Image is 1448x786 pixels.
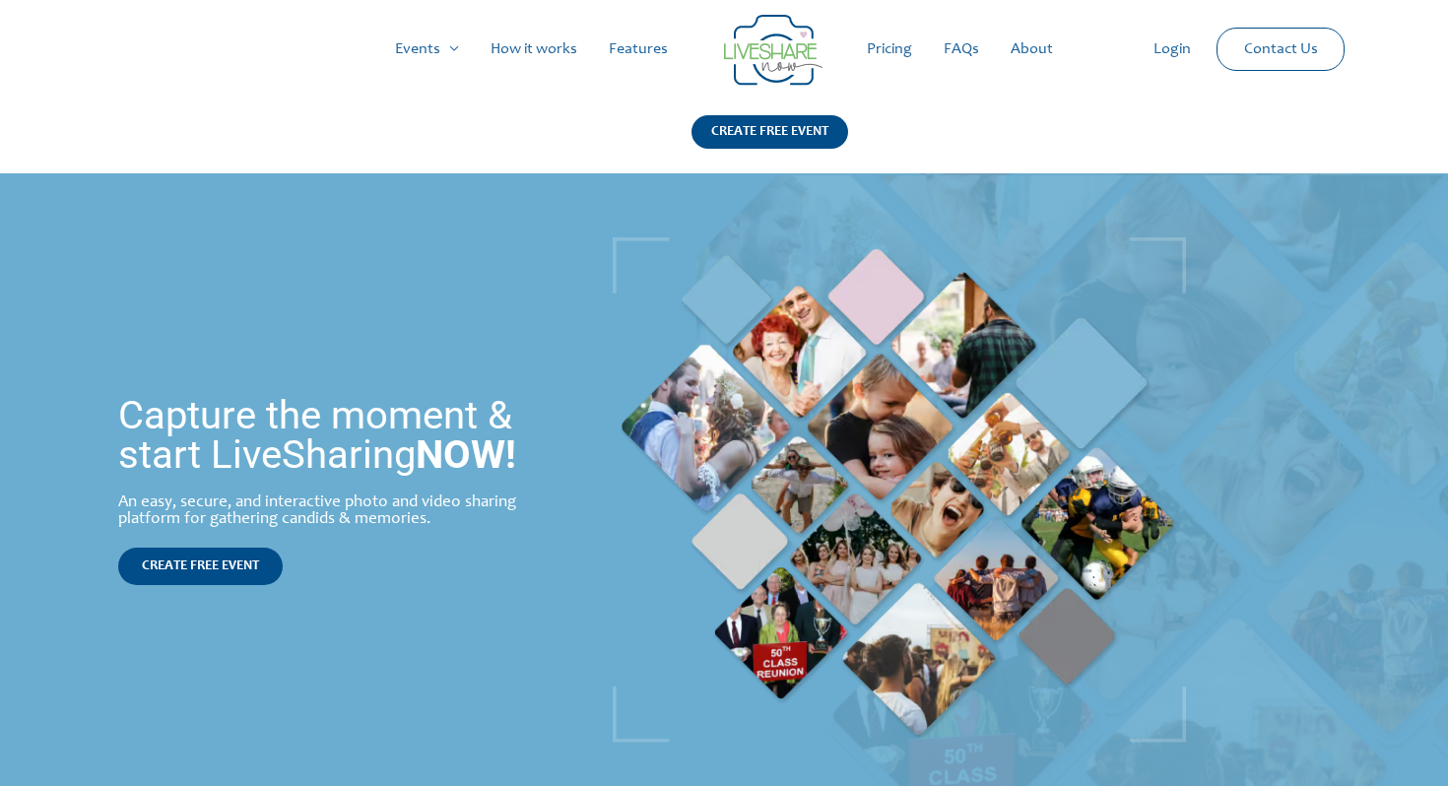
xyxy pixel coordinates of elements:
a: How it works [475,18,593,81]
a: Events [379,18,475,81]
a: CREATE FREE EVENT [118,548,283,585]
img: Group 14 | Live Photo Slideshow for Events | Create Free Events Album for Any Occasion [724,15,823,86]
a: CREATE FREE EVENT [691,115,848,173]
a: FAQs [928,18,995,81]
span: CREATE FREE EVENT [142,559,259,573]
img: home_banner_pic | Live Photo Slideshow for Events | Create Free Events Album for Any Occasion [613,237,1186,743]
a: Login [1138,18,1207,81]
strong: NOW! [416,431,516,478]
a: Features [593,18,684,81]
div: CREATE FREE EVENT [691,115,848,149]
a: About [995,18,1069,81]
div: An easy, secure, and interactive photo and video sharing platform for gathering candids & memories. [118,494,574,528]
a: Pricing [851,18,928,81]
h1: Capture the moment & start LiveSharing [118,396,574,475]
a: Contact Us [1228,29,1334,70]
nav: Site Navigation [34,18,1414,81]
